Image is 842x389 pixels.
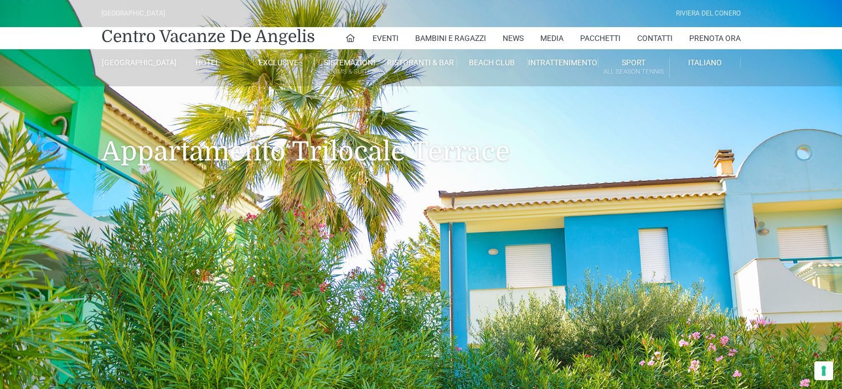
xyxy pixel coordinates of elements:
[101,25,315,48] a: Centro Vacanze De Angelis
[598,58,669,78] a: SportAll Season Tennis
[528,58,598,68] a: Intrattenimento
[814,361,833,380] button: Le tue preferenze relative al consenso per le tecnologie di tracciamento
[540,27,564,49] a: Media
[314,66,385,77] small: Rooms & Suites
[101,58,172,68] a: [GEOGRAPHIC_DATA]
[688,58,722,67] span: Italiano
[101,8,165,19] div: [GEOGRAPHIC_DATA]
[101,86,741,184] h1: Appartamento Trilocale Terrace
[598,66,669,77] small: All Season Tennis
[689,27,741,49] a: Prenota Ora
[503,27,524,49] a: News
[244,58,314,68] a: Exclusive
[637,27,673,49] a: Contatti
[314,58,385,78] a: SistemazioniRooms & Suites
[457,58,528,68] a: Beach Club
[172,58,243,68] a: Hotel
[415,27,486,49] a: Bambini e Ragazzi
[670,58,741,68] a: Italiano
[580,27,621,49] a: Pacchetti
[373,27,399,49] a: Eventi
[385,58,456,68] a: Ristoranti & Bar
[676,8,741,19] div: Riviera Del Conero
